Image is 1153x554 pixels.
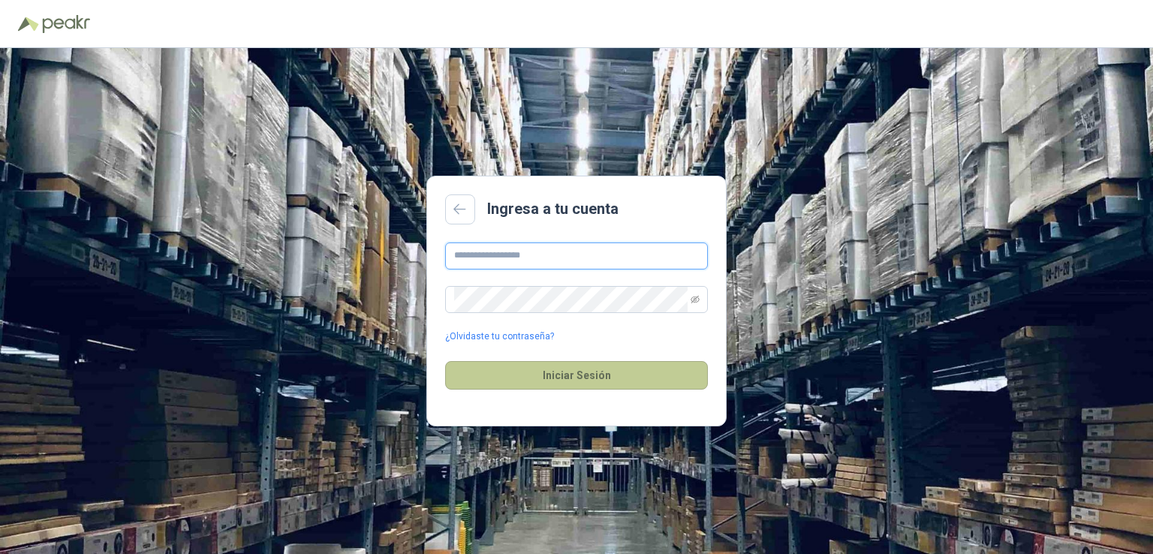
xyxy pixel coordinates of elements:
span: eye-invisible [691,295,700,304]
img: Logo [18,17,39,32]
img: Peakr [42,15,90,33]
h2: Ingresa a tu cuenta [487,197,619,221]
a: ¿Olvidaste tu contraseña? [445,330,554,344]
button: Iniciar Sesión [445,361,708,390]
